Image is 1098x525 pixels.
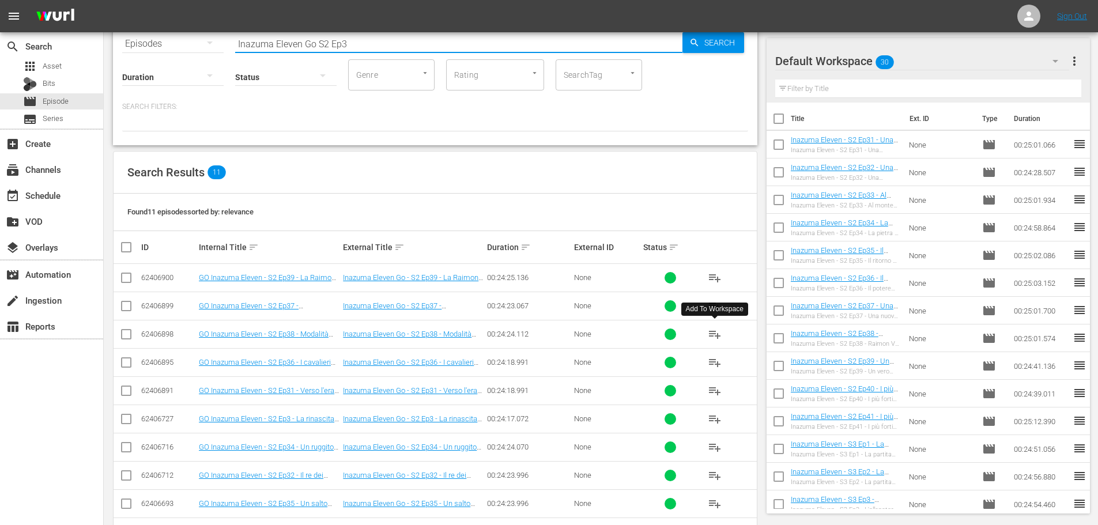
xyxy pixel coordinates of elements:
[141,243,195,252] div: ID
[708,384,722,398] span: playlist_add
[141,443,195,451] div: 62406716
[574,471,640,479] div: None
[1009,214,1073,241] td: 00:24:58.864
[199,386,339,403] a: GO Inazuma Eleven - S2 Ep31 - Verso l'era dei dinosauri!
[708,327,722,341] span: playlist_add
[708,271,722,285] span: playlist_add
[791,506,900,513] div: Inazuma Eleven - S3 Ep3 - L'allenatore misterioso
[1073,220,1086,234] span: reorder
[1073,137,1086,151] span: reorder
[343,330,476,347] a: Inazuma Eleven Go - S2 Ep38 - Modalità Hyperdrive
[982,276,996,290] span: Episode
[982,193,996,207] span: Episode
[6,320,20,334] span: Reports
[43,78,55,89] span: Bits
[343,358,478,375] a: Inazuma Eleven Go - S2 Ep36 - I cavalieri della Tavola rotonda
[23,59,37,73] span: Asset
[708,356,722,369] span: playlist_add
[982,442,996,456] span: Episode
[574,414,640,423] div: None
[791,301,898,319] a: Inazuma Eleven - S2 Ep37 - Una nuova minaccia
[904,407,978,435] td: None
[701,292,729,320] button: playlist_add
[791,440,889,457] a: Inazuma Eleven - S3 Ep1 - La partita decisiva
[791,218,893,236] a: Inazuma Eleven - S2 Ep34 - La pietra di Alius
[791,257,900,265] div: Inazuma Eleven - S2 Ep35 - Il ritorno di [PERSON_NAME]
[343,414,482,432] a: Inazuma Eleven Go - S2 Ep3 - La rinascita della Raimon!
[343,273,483,290] a: Inazuma Eleven Go - S2 Ep39 - La Raimon e l'El Dorado si allenano!
[1007,103,1076,135] th: Duration
[791,395,900,403] div: Inazuma Eleven - S2 Ep40 - I più forti della Terra (prima parte)
[122,102,748,112] p: Search Filters:
[904,269,978,297] td: None
[487,499,570,508] div: 00:24:23.996
[28,3,83,30] img: ans4CAIJ8jUAAAAAAAAAAAAAAAAAAAAAAAAgQb4GAAAAAAAAAAAAAAAAAAAAAAAAJMjXAAAAAAAAAAAAAAAAAAAAAAAAgAT5G...
[487,273,570,282] div: 00:24:25.136
[1009,158,1073,186] td: 00:24:28.507
[1073,331,1086,345] span: reorder
[141,273,195,282] div: 62406900
[6,241,20,255] span: Overlays
[904,352,978,380] td: None
[1009,407,1073,435] td: 00:25:12.390
[141,330,195,338] div: 62406898
[1073,165,1086,179] span: reorder
[43,61,62,72] span: Asset
[199,443,338,460] a: GO Inazuma Eleven - S2 Ep34 - Un ruggito d'addio
[1009,186,1073,214] td: 00:25:01.934
[7,9,21,23] span: menu
[791,467,889,485] a: Inazuma Eleven - S3 Ep2 - La partita per la nazionale
[982,497,996,511] span: Episode
[343,386,482,403] a: Inazuma Eleven Go - S2 Ep31 - Verso l'era dei dinosauri!
[791,174,900,182] div: Inazuma Eleven - S2 Ep32 - Una rivelazione inattesa
[520,242,531,252] span: sort
[1073,497,1086,511] span: reorder
[982,165,996,179] span: Episode
[487,358,570,367] div: 00:24:18.991
[122,28,224,60] div: Episodes
[199,414,339,432] a: GO Inazuma Eleven - S2 Ep3 - La rinascita della Raimon!
[141,358,195,367] div: 62406895
[199,499,332,516] a: GO Inazuma Eleven - S2 Ep35 - Un salto nella leggenda!
[1009,463,1073,490] td: 00:24:56.880
[904,241,978,269] td: None
[708,469,722,482] span: playlist_add
[701,377,729,405] button: playlist_add
[982,248,996,262] span: Episode
[1009,435,1073,463] td: 00:24:51.056
[248,242,259,252] span: sort
[904,131,978,158] td: None
[23,95,37,108] span: Episode
[791,357,894,374] a: Inazuma Eleven - S2 Ep39 - Un vero capitano
[574,273,640,282] div: None
[791,285,900,292] div: Inazuma Eleven - S2 Ep36 - Il potere dell'amicizia
[904,435,978,463] td: None
[487,240,570,254] div: Duration
[904,463,978,490] td: None
[686,304,744,314] div: Add To Workspace
[1073,303,1086,317] span: reorder
[343,471,471,488] a: Inazuma Eleven Go - S2 Ep32 - Il re dei dinosauri
[775,45,1069,77] div: Default Workspace
[574,386,640,395] div: None
[982,359,996,373] span: Episode
[682,32,744,53] button: Search
[199,471,328,488] a: GO Inazuma Eleven - S2 Ep32 - Il re dei dinosauri
[1009,241,1073,269] td: 00:25:02.086
[141,386,195,395] div: 62406891
[487,330,570,338] div: 00:24:24.112
[6,268,20,282] span: Automation
[1067,54,1081,68] span: more_vert
[199,273,336,290] a: GO Inazuma Eleven - S2 Ep39 - La Raimon e l'El Dorado si allenano!
[199,240,339,254] div: Internal Title
[975,103,1007,135] th: Type
[791,495,879,512] a: Inazuma Eleven - S3 Ep3 - L'allenatore misterioso
[1073,192,1086,206] span: reorder
[1057,12,1087,21] a: Sign Out
[904,214,978,241] td: None
[791,412,898,429] a: Inazuma Eleven - S2 Ep41 - I più forti della Terra (seconda parte)
[6,215,20,229] span: VOD
[487,443,570,451] div: 00:24:24.070
[904,186,978,214] td: None
[1073,414,1086,428] span: reorder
